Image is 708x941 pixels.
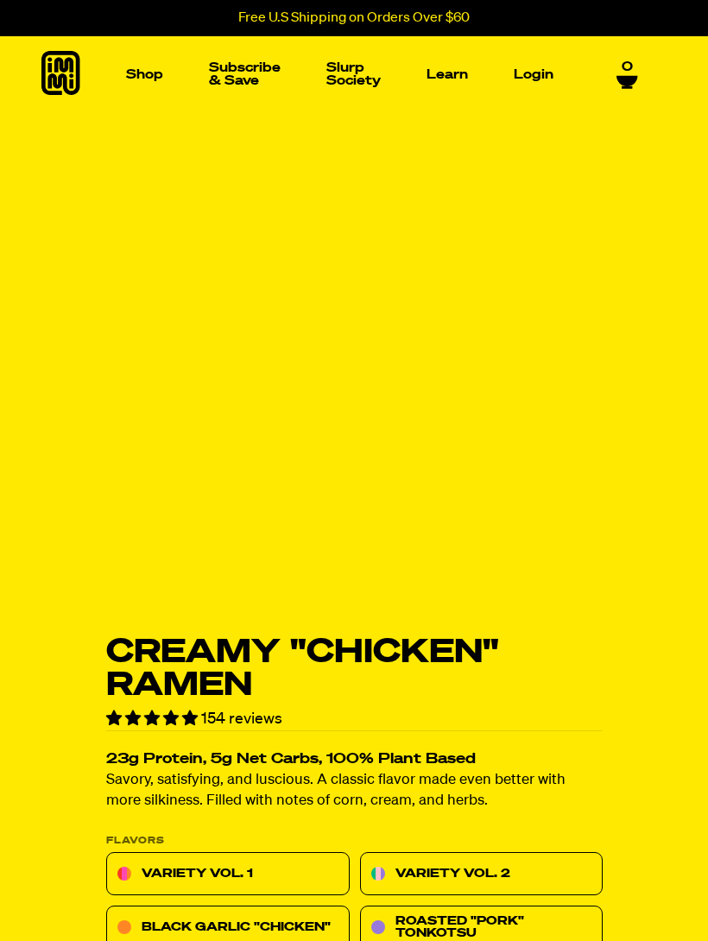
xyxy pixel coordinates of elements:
nav: Main navigation [119,36,560,112]
p: Savory, satisfying, and luscious. A classic flavor made even better with more silkiness. Filled w... [106,771,603,812]
span: 154 reviews [201,711,282,727]
a: Variety Vol. 1 [106,853,350,896]
a: Shop [119,61,170,88]
a: Subscribe & Save [202,54,288,94]
p: Free U.S Shipping on Orders Over $60 [238,10,470,26]
p: Flavors [106,837,603,846]
a: 0 [616,60,638,89]
h2: 23g Protein, 5g Net Carbs, 100% Plant Based [106,753,603,767]
a: Variety Vol. 2 [359,853,603,896]
h1: Creamy "Chicken" Ramen [106,636,603,702]
a: Login [507,61,560,88]
a: Learn [420,61,475,88]
span: 4.78 stars [106,711,201,727]
a: Slurp Society [319,54,388,94]
span: 0 [622,60,633,75]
